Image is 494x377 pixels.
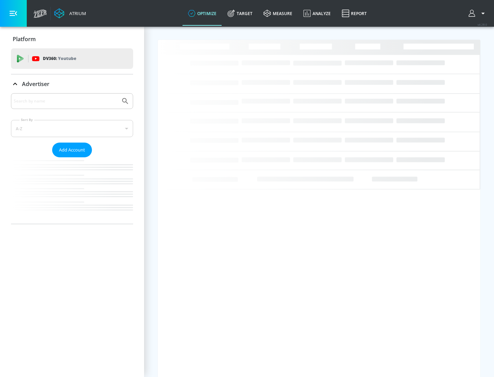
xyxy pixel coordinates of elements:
a: Target [222,1,258,26]
a: optimize [183,1,222,26]
p: Platform [13,35,36,43]
span: Add Account [59,146,85,154]
p: DV360: [43,55,76,62]
div: A-Z [11,120,133,137]
div: Advertiser [11,93,133,224]
a: Report [336,1,372,26]
input: Search by name [14,97,118,106]
a: measure [258,1,298,26]
p: Youtube [58,55,76,62]
div: Advertiser [11,74,133,94]
div: Atrium [67,10,86,16]
a: Analyze [298,1,336,26]
button: Add Account [52,143,92,157]
div: DV360: Youtube [11,48,133,69]
label: Sort By [20,118,34,122]
a: Atrium [54,8,86,19]
span: v 4.28.0 [478,23,487,26]
div: Platform [11,29,133,49]
p: Advertiser [22,80,49,88]
nav: list of Advertiser [11,157,133,224]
